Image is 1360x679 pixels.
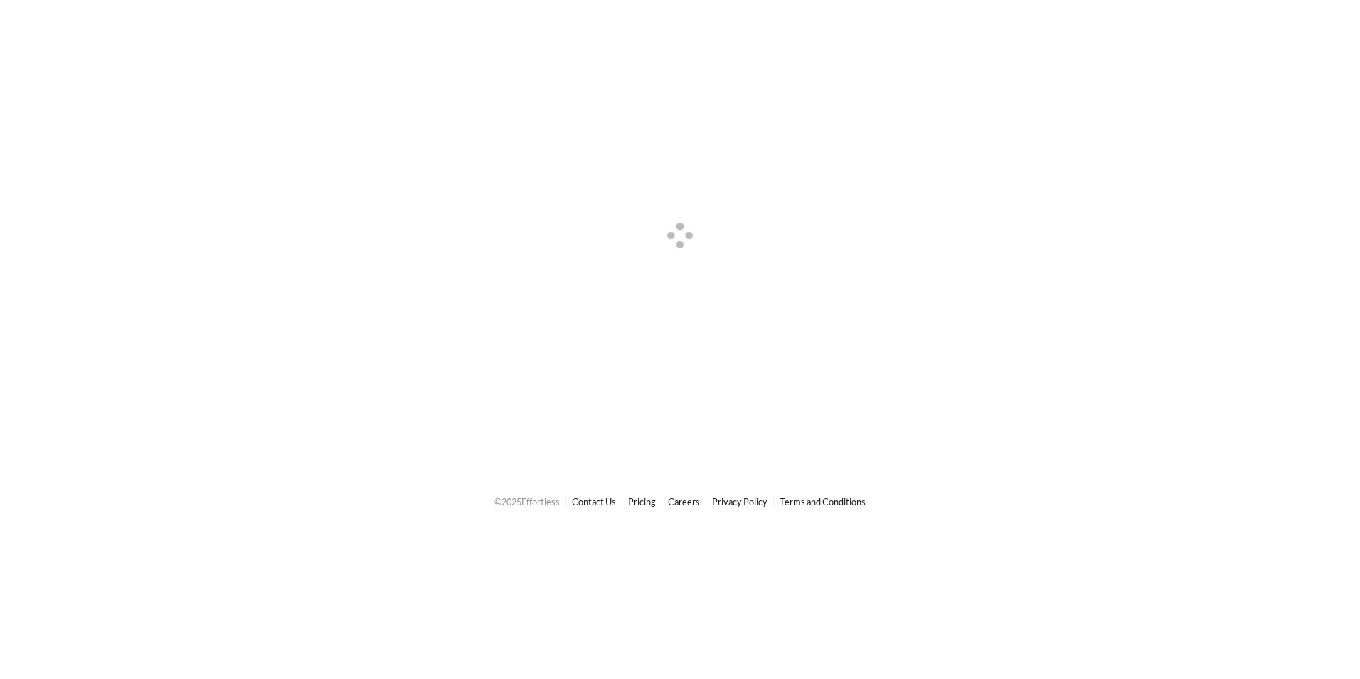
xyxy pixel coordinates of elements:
[780,496,866,507] a: Terms and Conditions
[494,496,560,507] span: © 2025 Effortless
[572,496,616,507] a: Contact Us
[712,496,767,507] a: Privacy Policy
[668,496,700,507] a: Careers
[628,496,656,507] a: Pricing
